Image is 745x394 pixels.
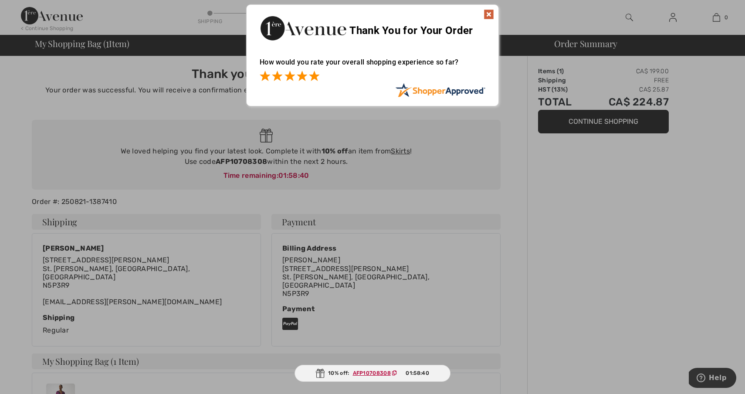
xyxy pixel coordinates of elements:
img: Gift.svg [316,369,325,378]
img: x [484,9,494,20]
img: Thank You for Your Order [260,14,347,43]
span: Thank You for Your Order [349,24,473,37]
div: 10% off: [295,365,450,382]
ins: AFP10708308 [353,370,391,376]
span: Help [20,6,38,14]
div: How would you rate your overall shopping experience so far? [260,49,485,83]
span: 01:58:40 [406,369,429,377]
